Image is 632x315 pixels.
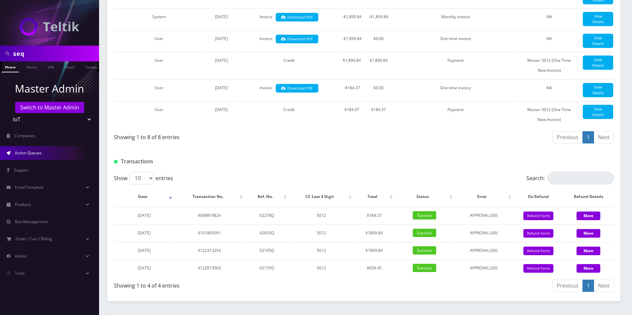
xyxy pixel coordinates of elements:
td: APPROVAL (00) [455,224,513,241]
td: 5012 [289,242,353,259]
td: $184.37 [354,207,394,224]
a: SIM [45,61,57,72]
span: Email Template [15,184,44,190]
td: -$184.37 [339,79,365,100]
td: Payment [392,101,519,128]
td: User [115,101,203,128]
td: Credit [239,52,338,79]
td: One-time invoice [392,30,519,51]
td: Invoice [239,8,338,29]
a: Download PDF [276,13,318,22]
a: Download PDF [276,35,318,44]
button: Refund Form [523,212,553,220]
a: View Details [583,12,613,26]
a: Next [594,131,614,143]
td: -$1,899.84 [366,8,392,29]
th: Ref. No.: activate to sort column ascending [245,187,288,206]
h1: Transactions [114,158,274,165]
th: Transaction No.: activate to sort column ascending [174,187,244,206]
button: Refund Form [523,264,553,273]
span: Admin [15,253,27,259]
td: $1899.84 [354,242,394,259]
a: View Details [583,105,613,119]
a: Download PDF [276,84,318,93]
td: NA [519,79,579,100]
td: User [115,79,203,100]
a: View Details [583,34,613,48]
a: Company [82,61,104,72]
input: Search: [547,172,614,184]
td: Invoice [239,79,338,100]
button: More [577,247,600,255]
td: User [115,52,203,79]
td: Monthly invoice [392,8,519,29]
td: 4101805091 [174,224,244,241]
select: Showentries [129,172,154,184]
span: Ban Management [15,219,48,224]
span: Companies [15,133,35,138]
td: One-time invoice [392,79,519,100]
button: More [577,229,600,238]
span: [DATE] [138,213,151,218]
td: 5012 [289,259,353,276]
input: Search in Company [13,47,97,60]
img: Transactions [114,160,118,164]
span: Success [413,229,436,237]
button: More [577,264,600,273]
div: Showing 1 to 4 of 4 entries [114,279,359,290]
td: System [115,8,203,29]
td: Payment [392,52,519,79]
th: Do Refund [513,187,563,206]
th: Status: activate to sort column ascending [395,187,454,206]
span: [DATE] [215,107,228,112]
td: APPROVAL (00) [455,207,513,224]
td: 02155Q [245,259,288,276]
button: More [577,212,600,220]
span: [DATE] [215,14,228,20]
td: -$1,899.84 [339,30,365,51]
td: NA [519,30,579,51]
label: Search: [526,172,614,184]
span: Order / Cart / Billing [16,236,52,242]
td: 5012 [289,207,353,224]
a: 1 [582,131,594,143]
td: $0.00 [366,79,392,100]
a: Previous [552,131,583,143]
label: Show entries [114,172,173,184]
img: IoT [20,18,79,36]
td: Master 5012 (One Time New Invoice) [519,101,579,128]
td: $1,899.84 [366,52,392,79]
span: Success [413,211,436,219]
a: View Details [583,83,613,97]
span: Tools [15,270,25,276]
span: [DATE] [138,265,151,271]
div: Showing 1 to 8 of 8 entries [114,131,359,141]
a: Email [62,61,78,72]
td: APPROVAL (00) [455,242,513,259]
td: -$1,899.84 [339,8,365,29]
td: 02165Q [245,242,288,259]
span: Success [413,246,436,255]
td: APPROVAL (00) [455,259,513,276]
td: 4098819824 [174,207,244,224]
td: NA [519,8,579,29]
td: Invoice [239,30,338,51]
a: Previous [552,280,583,292]
button: Refund Form [523,229,553,238]
span: [DATE] [138,248,151,253]
span: [DATE] [215,85,228,91]
td: 02278Q [245,207,288,224]
td: $184.37 [366,101,392,128]
a: 1 [582,280,594,292]
td: Master 5012 (One Time New Invoice) [519,52,579,79]
td: $184.37 [339,101,365,128]
span: Support [14,167,28,173]
a: Name [23,61,40,72]
a: Switch to Master Admin [15,102,84,113]
span: Products [15,202,31,207]
span: Action Queues [15,150,42,156]
td: $1899.84 [354,224,394,241]
span: [DATE] [215,58,228,63]
td: User [115,30,203,51]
